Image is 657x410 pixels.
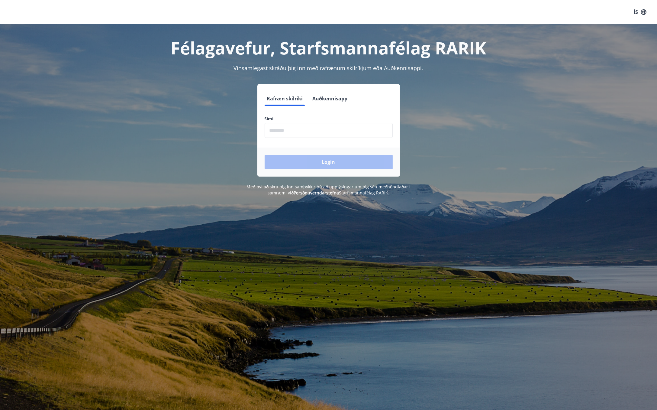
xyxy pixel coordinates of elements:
[265,116,393,122] label: Sími
[265,91,305,106] button: Rafræn skilríki
[630,7,650,18] button: ÍS
[246,184,411,196] span: Með því að skrá þig inn samþykkir þú að upplýsingar um þig séu meðhöndlaðar í samræmi við Starfsm...
[294,190,339,196] a: Persónuverndarstefna
[234,64,424,72] span: Vinsamlegast skráðu þig inn með rafrænum skilríkjum eða Auðkennisappi.
[310,91,350,106] button: Auðkennisapp
[118,36,539,59] h1: Félagavefur, Starfsmannafélag RARIK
